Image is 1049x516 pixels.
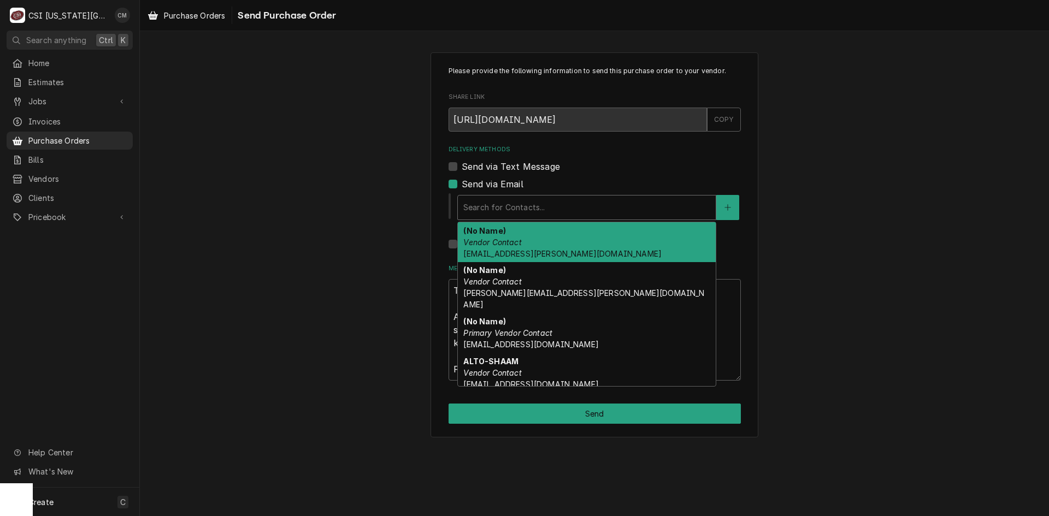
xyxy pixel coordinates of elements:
[28,76,127,88] span: Estimates
[431,52,758,438] div: Purchase Order Send
[463,379,598,389] span: [EMAIL_ADDRESS][DOMAIN_NAME]
[463,357,518,366] strong: ALTO-SHAAM
[28,211,111,223] span: Pricebook
[121,34,126,46] span: K
[26,34,86,46] span: Search anything
[7,151,133,169] a: Bills
[28,10,109,21] div: CSI [US_STATE][GEOGRAPHIC_DATA]
[724,204,731,211] svg: Create New Contact
[7,54,133,72] a: Home
[463,317,505,326] strong: (No Name)
[449,145,741,251] div: Delivery Methods
[463,328,552,337] em: Primary Vendor Contact
[99,34,113,46] span: Ctrl
[7,31,133,50] button: Search anythingCtrlK
[449,264,741,273] label: Message to Vendor
[28,497,54,507] span: Create
[463,238,521,247] em: Vendor Contact
[143,7,229,25] a: Purchase Orders
[449,404,741,424] div: Button Group Row
[7,132,133,150] a: Purchase Orders
[115,8,130,23] div: CM
[449,264,741,381] div: Message to Vendor
[463,226,505,235] strong: (No Name)
[449,404,741,424] div: Button Group
[7,112,133,131] a: Invoices
[28,135,127,146] span: Purchase Orders
[462,177,523,191] label: Send via Email
[10,8,25,23] div: CSI Kansas City's Avatar
[707,108,741,132] button: COPY
[28,447,126,458] span: Help Center
[716,195,739,220] button: Create New Contact
[463,368,521,377] em: Vendor Contact
[463,277,521,286] em: Vendor Contact
[7,92,133,110] a: Go to Jobs
[449,145,741,154] label: Delivery Methods
[28,192,127,204] span: Clients
[7,73,133,91] a: Estimates
[449,279,741,381] textarea: Thank you for your partnership! Attached is your purchase order, which includes a detailed summar...
[449,93,741,132] div: Share Link
[449,93,741,102] label: Share Link
[28,57,127,69] span: Home
[10,8,25,23] div: C
[7,208,133,226] a: Go to Pricebook
[449,66,741,381] div: Purchase Order Send Form
[28,96,111,107] span: Jobs
[449,66,741,76] p: Please provide the following information to send this purchase order to your vendor.
[7,443,133,461] a: Go to Help Center
[7,170,133,188] a: Vendors
[234,8,336,23] span: Send Purchase Order
[28,173,127,185] span: Vendors
[28,466,126,477] span: What's New
[28,154,127,165] span: Bills
[449,404,741,424] button: Send
[7,462,133,481] a: Go to What's New
[120,496,126,508] span: C
[115,8,130,23] div: Chancellor Morris's Avatar
[7,189,133,207] a: Clients
[463,288,704,309] span: [PERSON_NAME][EMAIL_ADDRESS][PERSON_NAME][DOMAIN_NAME]
[28,116,127,127] span: Invoices
[463,249,662,258] span: [EMAIL_ADDRESS][PERSON_NAME][DOMAIN_NAME]
[463,340,598,349] span: [EMAIL_ADDRESS][DOMAIN_NAME]
[462,160,560,173] label: Send via Text Message
[463,265,505,275] strong: (No Name)
[164,10,225,21] span: Purchase Orders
